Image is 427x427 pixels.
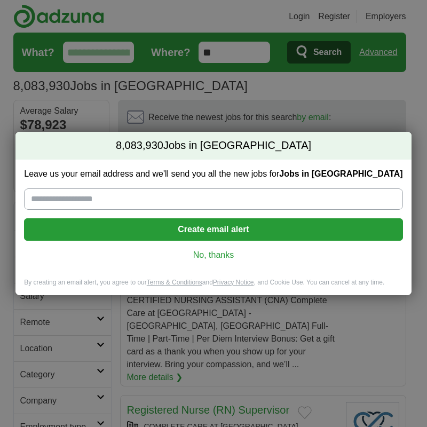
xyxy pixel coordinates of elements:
strong: Jobs in [GEOGRAPHIC_DATA] [279,169,402,178]
span: 8,083,930 [116,138,163,153]
div: By creating an email alert, you agree to our and , and Cookie Use. You can cancel at any time. [15,278,411,296]
a: Privacy Notice [213,279,254,286]
h2: Jobs in [GEOGRAPHIC_DATA] [15,132,411,160]
a: No, thanks [33,249,394,261]
a: Terms & Conditions [147,279,202,286]
label: Leave us your email address and we'll send you all the new jobs for [24,168,402,180]
button: Create email alert [24,218,402,241]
